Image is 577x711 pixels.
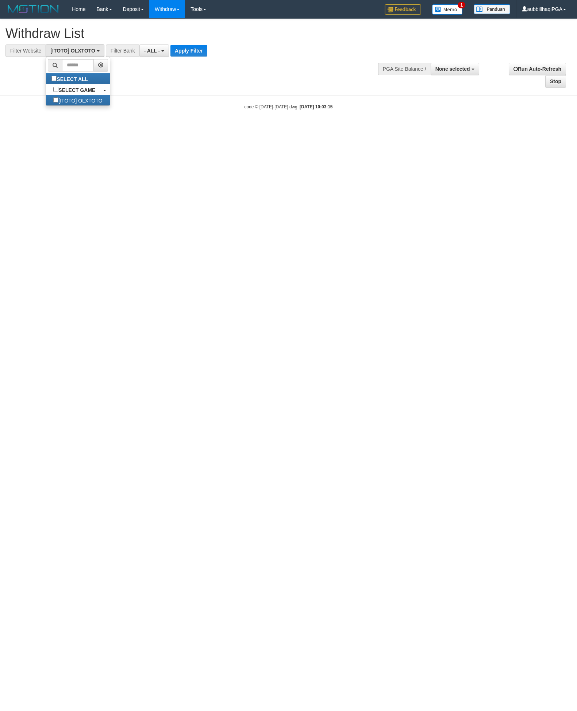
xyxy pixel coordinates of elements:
[435,66,470,72] span: None selected
[5,26,377,41] h1: Withdraw List
[245,104,333,109] small: code © [DATE]-[DATE] dwg |
[378,63,431,75] div: PGA Site Balance /
[46,73,95,84] label: SELECT ALL
[51,76,57,81] input: SELECT ALL
[46,45,104,57] button: [ITOTO] OLXTOTO
[53,97,58,103] input: [ITOTO] OLXTOTO
[458,2,465,8] span: 1
[545,75,566,88] a: Stop
[106,45,139,57] div: Filter Bank
[53,87,58,92] input: SELECT GAME
[170,45,207,57] button: Apply Filter
[139,45,169,57] button: - ALL -
[385,4,421,15] img: Feedback.jpg
[474,4,510,14] img: panduan.png
[58,87,95,93] b: SELECT GAME
[46,84,109,95] a: SELECT GAME
[5,4,61,15] img: MOTION_logo.png
[431,63,479,75] button: None selected
[50,48,95,54] span: [ITOTO] OLXTOTO
[144,48,160,54] span: - ALL -
[46,95,109,105] label: [ITOTO] OLXTOTO
[509,63,566,75] a: Run Auto-Refresh
[5,45,46,57] div: Filter Website
[300,104,332,109] strong: [DATE] 10:03:15
[432,4,463,15] img: Button%20Memo.svg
